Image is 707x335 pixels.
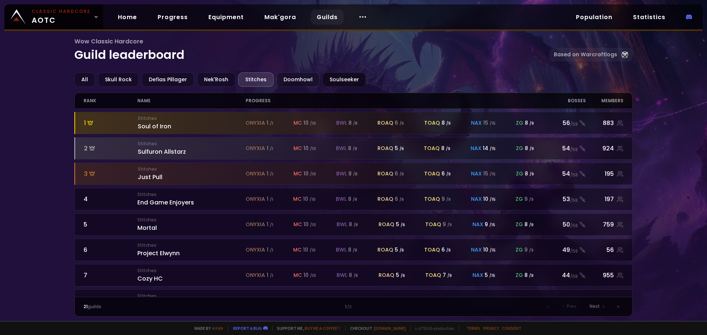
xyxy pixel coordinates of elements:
[379,271,394,279] span: roaq
[293,271,302,279] span: mc
[400,171,404,177] small: / 6
[529,247,534,253] small: / 9
[138,140,246,156] div: Sulfuron Allstarz
[395,195,404,203] div: 6
[353,197,357,202] small: / 8
[490,197,496,202] small: / 15
[471,246,482,254] span: nax
[525,119,534,127] div: 8
[246,195,265,203] span: onyxia
[467,325,480,331] a: Terms
[396,271,405,279] div: 5
[137,217,245,232] div: Mortal
[137,242,245,258] div: Project Elwynn
[400,146,404,152] small: / 6
[267,170,273,178] div: 1
[138,140,246,147] small: Stitches
[570,121,578,128] small: / 58
[353,247,357,253] small: / 8
[542,93,585,108] div: Bosses
[293,145,302,152] span: mc
[310,273,316,278] small: / 10
[570,248,578,254] small: / 58
[348,246,357,254] div: 8
[425,271,441,279] span: toaq
[310,247,316,253] small: / 10
[98,72,139,87] div: Skull Rock
[310,222,316,228] small: / 10
[267,195,273,203] div: 1
[137,267,245,274] small: Stitches
[530,121,534,126] small: / 9
[489,273,495,278] small: / 15
[529,273,534,278] small: / 9
[138,115,246,131] div: Soul of Iron
[303,119,316,127] div: 10
[293,119,302,127] span: mc
[377,170,393,178] span: roaq
[424,170,440,178] span: toaq
[353,222,358,228] small: / 8
[396,221,405,228] div: 5
[267,221,273,228] div: 1
[270,171,273,177] small: / 1
[303,170,316,178] div: 10
[348,145,357,152] div: 8
[586,195,624,204] div: 197
[524,246,534,254] div: 9
[348,170,358,178] div: 8
[137,267,245,283] div: Cozy HC
[267,119,273,127] div: 1
[525,170,534,178] div: 8
[516,246,523,254] span: zg
[586,93,624,108] div: members
[246,271,265,279] span: onyxia
[542,296,585,305] div: 33
[483,325,499,331] a: Privacy
[525,145,534,152] div: 8
[446,247,451,253] small: / 9
[270,247,273,253] small: / 1
[246,221,265,228] span: onyxia
[490,171,496,177] small: / 15
[586,271,624,280] div: 955
[516,195,523,203] span: zg
[152,10,194,25] a: Progress
[400,247,404,253] small: / 6
[258,10,302,25] a: Mak'gora
[590,303,600,310] span: Next
[246,170,265,178] span: onyxia
[447,222,452,228] small: / 9
[353,171,358,177] small: / 8
[353,146,357,152] small: / 8
[348,195,357,203] div: 8
[485,271,495,279] div: 5
[293,246,302,254] span: mc
[516,221,523,228] span: zg
[442,119,451,127] div: 8
[516,271,523,279] span: zg
[323,72,366,87] div: Soulseeker
[471,195,482,203] span: nax
[529,197,534,202] small: / 9
[542,245,585,254] div: 49
[586,296,624,305] div: 111
[400,197,404,202] small: / 6
[293,221,302,228] span: mc
[424,195,440,203] span: toaq
[502,325,521,331] a: Consent
[471,145,481,152] span: nax
[570,172,578,178] small: / 58
[84,271,138,280] div: 7
[567,303,576,310] span: Prev
[570,273,578,280] small: / 58
[277,72,320,87] div: Doomhowl
[353,121,358,126] small: / 8
[483,246,496,254] div: 10
[74,264,633,286] a: 7StitchesCozy HConyxia 1 /1mc 10 /10bwl 8 /8roaq 5 /6toaq 7 /9nax 5 /15zg 8 /944/58955
[267,271,273,279] div: 1
[424,119,440,127] span: toaq
[345,325,406,331] span: Checkout
[472,221,483,228] span: nax
[483,170,496,178] div: 15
